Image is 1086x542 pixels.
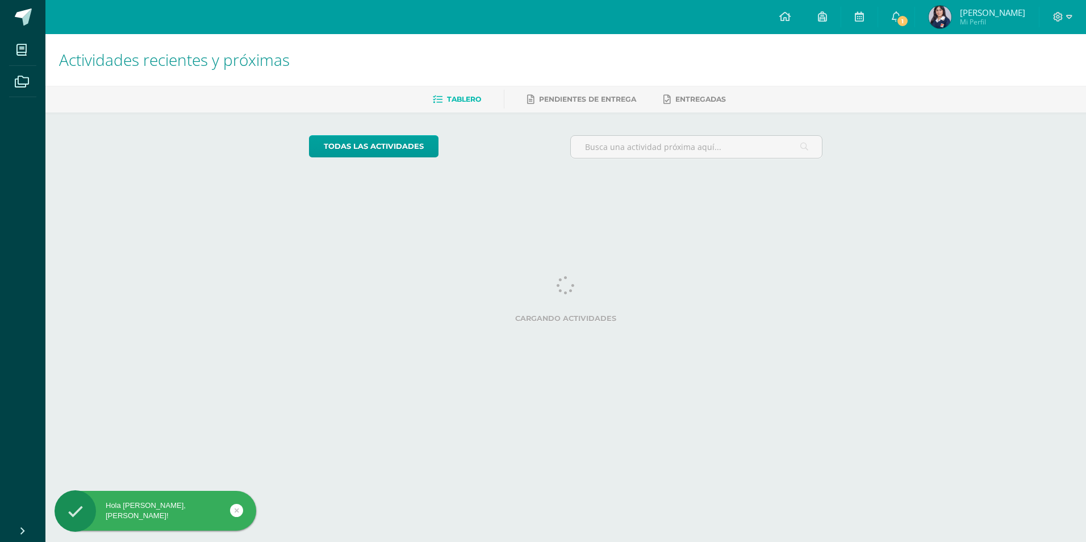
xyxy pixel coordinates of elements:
[960,17,1025,27] span: Mi Perfil
[55,501,256,521] div: Hola [PERSON_NAME], [PERSON_NAME]!
[896,15,909,27] span: 1
[663,90,726,109] a: Entregadas
[527,90,636,109] a: Pendientes de entrega
[675,95,726,103] span: Entregadas
[433,90,481,109] a: Tablero
[447,95,481,103] span: Tablero
[309,135,438,157] a: todas las Actividades
[539,95,636,103] span: Pendientes de entrega
[571,136,822,158] input: Busca una actividad próxima aquí...
[309,314,823,323] label: Cargando actividades
[929,6,951,28] img: 0e0b1310b0d69054381f66e8c63ea151.png
[59,49,290,70] span: Actividades recientes y próximas
[960,7,1025,18] span: [PERSON_NAME]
